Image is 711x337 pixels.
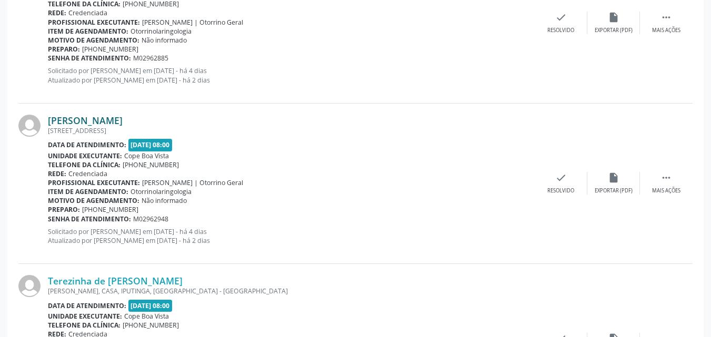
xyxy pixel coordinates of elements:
[48,8,66,17] b: Rede:
[595,27,633,34] div: Exportar (PDF)
[124,151,169,160] span: Cope Boa Vista
[48,205,80,214] b: Preparo:
[608,12,619,23] i: insert_drive_file
[131,187,192,196] span: Otorrinolaringologia
[660,12,672,23] i: 
[131,27,192,36] span: Otorrinolaringologia
[48,227,535,245] p: Solicitado por [PERSON_NAME] em [DATE] - há 4 dias Atualizado por [PERSON_NAME] em [DATE] - há 2 ...
[48,45,80,54] b: Preparo:
[608,172,619,183] i: insert_drive_file
[124,312,169,321] span: Cope Boa Vista
[68,169,107,178] span: Credenciada
[595,187,633,195] div: Exportar (PDF)
[547,27,574,34] div: Resolvido
[48,178,140,187] b: Profissional executante:
[133,215,168,223] span: M02962948
[652,27,680,34] div: Mais ações
[555,12,567,23] i: check
[68,8,107,17] span: Credenciada
[82,45,138,54] span: [PHONE_NUMBER]
[142,18,243,27] span: [PERSON_NAME] | Otorrino Geral
[18,275,41,297] img: img
[142,196,187,205] span: Não informado
[660,172,672,183] i: 
[48,18,140,27] b: Profissional executante:
[48,187,128,196] b: Item de agendamento:
[652,187,680,195] div: Mais ações
[48,215,131,223] b: Senha de atendimento:
[48,196,139,205] b: Motivo de agendamento:
[128,300,173,312] span: [DATE] 08:00
[48,140,126,149] b: Data de atendimento:
[18,115,41,137] img: img
[48,312,122,321] b: Unidade executante:
[48,275,183,287] a: Terezinha de [PERSON_NAME]
[48,66,535,84] p: Solicitado por [PERSON_NAME] em [DATE] - há 4 dias Atualizado por [PERSON_NAME] em [DATE] - há 2 ...
[142,178,243,187] span: [PERSON_NAME] | Otorrino Geral
[48,169,66,178] b: Rede:
[48,160,121,169] b: Telefone da clínica:
[123,321,179,330] span: [PHONE_NUMBER]
[142,36,187,45] span: Não informado
[123,160,179,169] span: [PHONE_NUMBER]
[48,27,128,36] b: Item de agendamento:
[48,126,535,135] div: [STREET_ADDRESS]
[547,187,574,195] div: Resolvido
[48,287,535,295] div: [PERSON_NAME], CASA, IPUTINGA, [GEOGRAPHIC_DATA] - [GEOGRAPHIC_DATA]
[48,301,126,310] b: Data de atendimento:
[555,172,567,183] i: check
[48,36,139,45] b: Motivo de agendamento:
[48,115,123,126] a: [PERSON_NAME]
[133,54,168,63] span: M02962885
[48,321,121,330] b: Telefone da clínica:
[82,205,138,214] span: [PHONE_NUMBER]
[128,139,173,151] span: [DATE] 08:00
[48,54,131,63] b: Senha de atendimento:
[48,151,122,160] b: Unidade executante:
